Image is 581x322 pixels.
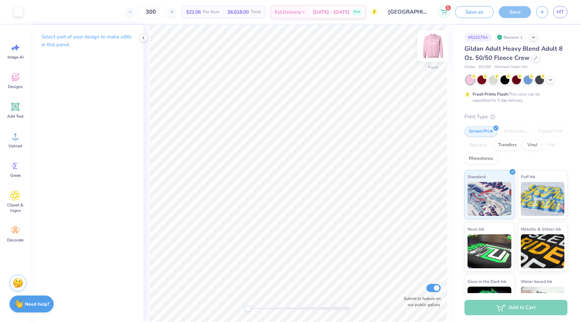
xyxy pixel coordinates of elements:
strong: Fresh Prints Flash: [473,91,509,97]
span: MT [557,8,564,16]
div: Rhinestones [464,154,497,164]
button: 1 [438,6,450,18]
span: Image AI [7,54,23,60]
div: Digital Print [534,126,567,137]
span: Glow in the Dark Ink [468,278,506,285]
span: Metallic & Glitter Ink [521,225,561,233]
span: # G180 [479,64,491,70]
div: Applique [464,140,492,150]
img: Puff Ink [521,182,565,216]
div: Revision 2 [495,33,526,41]
div: This color can be expedited for 5 day delivery. [473,91,556,103]
span: Total [251,9,261,16]
div: Embroidery [499,126,532,137]
span: [DATE] - [DATE] [313,9,350,16]
div: Transfers [494,140,521,150]
span: Gildan [464,64,475,70]
input: Untitled Design [383,5,433,19]
div: # 522275A [464,33,492,41]
input: – – [138,6,164,18]
span: Neon Ink [468,225,484,233]
span: Water based Ink [521,278,552,285]
span: Est. Delivery [275,9,301,16]
span: Clipart & logos [4,202,27,213]
span: Free [354,10,360,14]
span: Standard [468,173,486,180]
img: Glow in the Dark Ink [468,287,511,321]
span: Gildan Adult Heavy Blend Adult 8 Oz. 50/50 Fleece Crew [464,45,563,62]
span: Per Item [203,9,219,16]
span: Designs [8,84,23,89]
img: Front [419,33,446,60]
span: Add Text [7,114,23,119]
div: Front [428,64,438,70]
div: Vinyl [523,140,542,150]
div: Accessibility label [244,305,251,312]
div: Print Type [464,113,567,121]
span: Greek [10,173,21,178]
div: Screen Print [464,126,497,137]
img: Water based Ink [521,287,565,321]
strong: Need help? [25,301,49,307]
label: Submit to feature on our public gallery. [400,295,441,308]
span: 1 [445,5,451,11]
span: Minimum Order: 24 + [494,64,528,70]
span: Upload [8,143,22,149]
p: Select part of your design to make edits in this panel [41,33,133,49]
span: $6,618.00 [228,9,249,16]
span: Decorate [7,237,23,243]
div: Foil [544,140,560,150]
a: MT [553,6,567,18]
span: $22.06 [186,9,201,16]
img: Metallic & Glitter Ink [521,234,565,268]
img: Neon Ink [468,234,511,268]
img: Standard [468,182,511,216]
span: Puff Ink [521,173,535,180]
button: Save as [455,6,494,18]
